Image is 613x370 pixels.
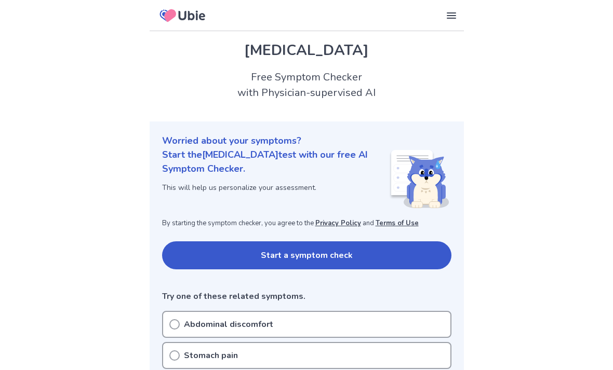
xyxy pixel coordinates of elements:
a: Terms of Use [376,218,419,228]
p: Start the [MEDICAL_DATA] test with our free AI Symptom Checker. [162,148,389,176]
button: Start a symptom check [162,241,451,269]
p: Abdominal discomfort [184,318,273,331]
p: This will help us personalize your assessment. [162,182,389,193]
p: Worried about your symptoms? [162,134,451,148]
h1: [MEDICAL_DATA] [162,39,451,61]
p: Try one of these related symptoms. [162,290,451,303]
p: By starting the symptom checker, you agree to the and [162,218,451,229]
p: Stomach pain [184,349,238,362]
h2: Free Symptom Checker with Physician-supervised AI [150,70,464,101]
img: Shiba [389,150,449,208]
a: Privacy Policy [315,218,361,228]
